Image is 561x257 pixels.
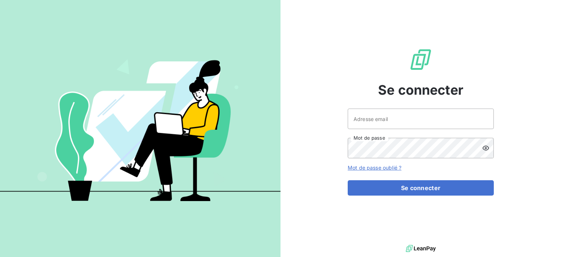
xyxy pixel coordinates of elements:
[406,243,436,254] img: logo
[348,165,401,171] a: Mot de passe oublié ?
[409,48,432,71] img: Logo LeanPay
[378,80,463,100] span: Se connecter
[348,109,494,129] input: placeholder
[348,180,494,196] button: Se connecter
